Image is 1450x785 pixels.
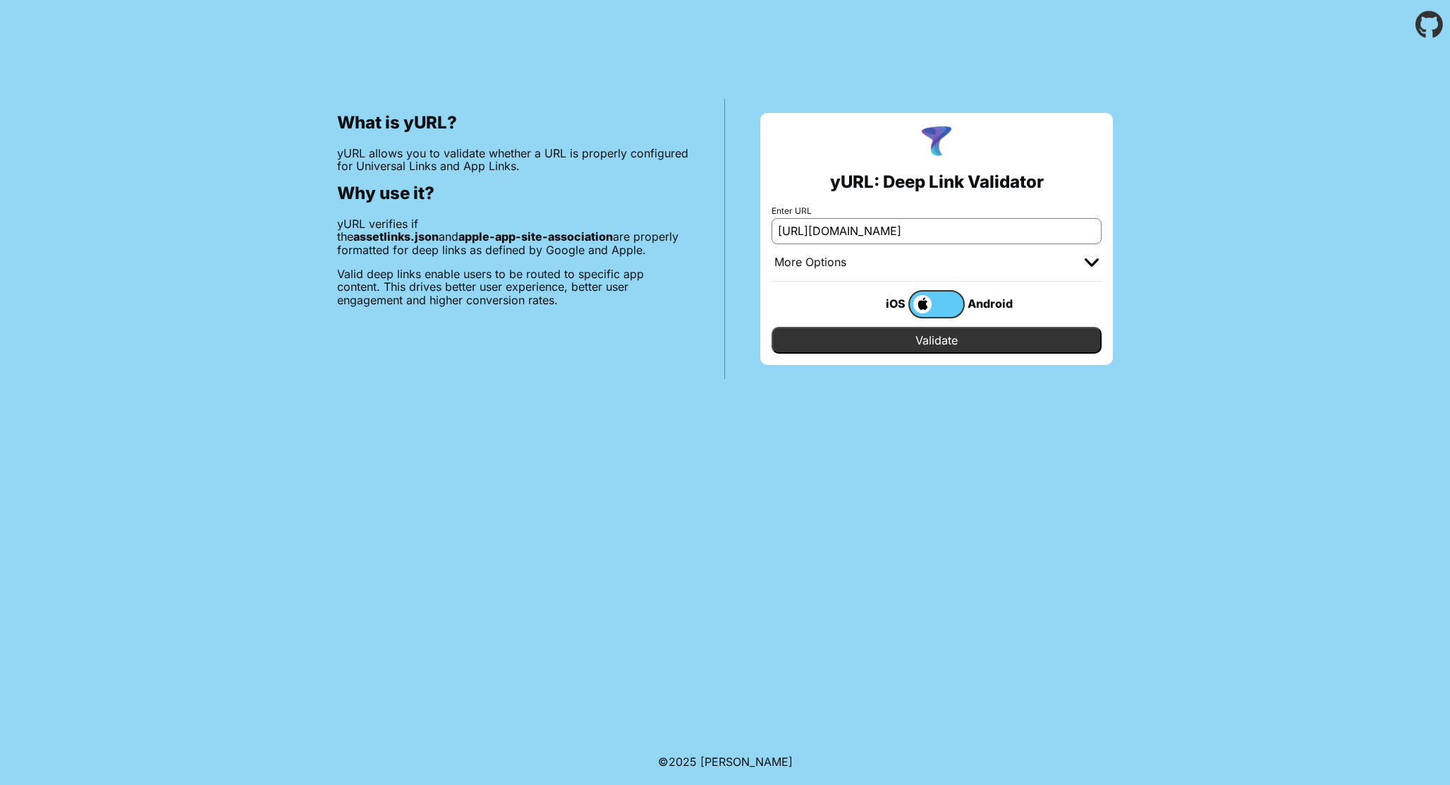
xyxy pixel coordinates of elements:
[458,229,613,244] b: apple-app-site-association
[774,256,846,270] div: More Options
[700,755,793,769] a: Michael Ibragimchayev's Personal Site
[772,218,1102,244] input: e.g. https://app.chayev.com/xyx
[353,229,439,244] b: assetlinks.json
[1085,258,1099,267] img: chevron
[337,217,689,256] p: yURL verifies if the and are properly formatted for deep links as defined by Google and Apple.
[337,268,689,306] p: Valid deep links enable users to be routed to specific app content. This drives better user exper...
[918,124,955,161] img: yURL Logo
[772,327,1102,354] input: Validate
[658,738,793,785] footer: ©
[337,113,689,133] h2: What is yURL?
[772,206,1102,216] label: Enter URL
[337,184,689,203] h2: Why use it?
[965,294,1021,313] div: Android
[669,755,697,769] span: 2025
[337,147,689,173] p: yURL allows you to validate whether a URL is properly configured for Universal Links and App Links.
[830,172,1044,192] h2: yURL: Deep Link Validator
[852,294,908,313] div: iOS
